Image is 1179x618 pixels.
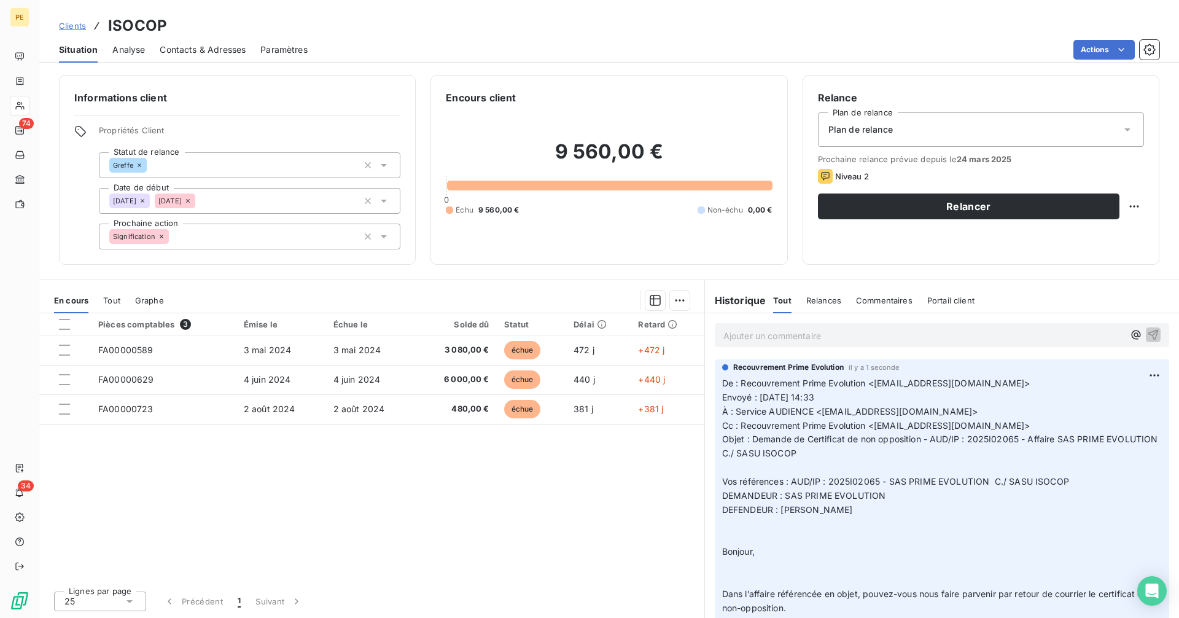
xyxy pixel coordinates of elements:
h3: ISOCOP [108,15,167,37]
span: Greffe [113,162,133,169]
span: En cours [54,295,88,305]
button: Actions [1073,40,1135,60]
span: 440 j [574,374,595,385]
span: 0,00 € [748,205,772,216]
span: échue [504,341,541,359]
span: 3 mai 2024 [244,345,292,355]
div: Retard [638,319,696,329]
span: Tout [773,295,792,305]
div: Pièces comptables [98,319,229,330]
span: 9 560,00 € [478,205,519,216]
span: 4 juin 2024 [244,374,291,385]
span: Propriétés Client [99,125,400,143]
span: Paramètres [260,44,308,56]
span: 3 [180,319,191,330]
span: Clients [59,21,86,31]
span: Cc : Recouvrement Prime Evolution <[EMAIL_ADDRESS][DOMAIN_NAME]> [722,420,1030,431]
div: Délai [574,319,623,329]
span: Analyse [112,44,145,56]
span: Bonjour, [722,546,755,557]
span: Contacts & Adresses [160,44,246,56]
span: Plan de relance [828,123,893,136]
h6: Informations client [74,90,400,105]
span: Commentaires [856,295,912,305]
span: Signification [113,233,155,240]
span: FA00000723 [98,404,154,414]
span: 2 août 2024 [333,404,385,414]
div: Échue le [333,319,408,329]
span: Prochaine relance prévue depuis le [818,154,1144,164]
button: Précédent [156,589,230,614]
span: +472 j [638,345,664,355]
span: 1 [238,595,241,608]
span: 3 080,00 € [423,344,489,356]
span: À : Service AUDIENCE <[EMAIL_ADDRESS][DOMAIN_NAME]> [722,406,978,417]
input: Ajouter une valeur [195,195,205,206]
span: Objet : Demande de Certificat de non opposition - AUD/IP : 2025I02065 - Affaire SAS PRIME EVOLUTI... [722,434,1163,458]
span: 6 000,00 € [423,374,489,386]
span: [DATE] [113,197,136,205]
span: +440 j [638,374,665,385]
span: Relances [806,295,841,305]
a: 74 [10,120,29,140]
span: FA00000589 [98,345,154,355]
span: FA00000629 [98,374,154,385]
span: échue [504,400,541,418]
div: Solde dû [423,319,489,329]
span: De : Recouvrement Prime Evolution <[EMAIL_ADDRESS][DOMAIN_NAME]> [722,378,1030,388]
span: Non-échu [707,205,743,216]
span: 34 [18,480,34,491]
span: DEFENDEUR : [PERSON_NAME] [722,504,853,515]
span: 74 [19,118,34,129]
span: 480,00 € [423,403,489,415]
input: Ajouter une valeur [147,160,157,171]
span: Portail client [927,295,975,305]
span: Envoyé : [DATE] 14:33 [722,392,814,402]
button: 1 [230,589,248,614]
span: 25 [64,595,75,608]
img: Logo LeanPay [10,591,29,611]
h6: Encours client [446,90,516,105]
h2: 9 560,00 € [446,139,772,176]
span: Tout [103,295,120,305]
span: Graphe [135,295,164,305]
span: 381 j [574,404,593,414]
input: Ajouter une valeur [169,231,179,242]
div: Émise le [244,319,319,329]
span: Dans l’affaire référencée en objet, pouvez-vous nous faire parvenir par retour de courrier le cer... [722,589,1151,613]
span: échue [504,370,541,389]
span: 2 août 2024 [244,404,295,414]
span: Niveau 2 [835,171,869,181]
span: Recouvrement Prime Evolution [733,362,844,373]
span: DEMANDEUR : SAS PRIME EVOLUTION [722,490,886,501]
span: 0 [444,195,449,205]
span: 3 mai 2024 [333,345,381,355]
span: 472 j [574,345,594,355]
a: Clients [59,20,86,32]
div: Open Intercom Messenger [1137,576,1167,606]
span: Situation [59,44,98,56]
h6: Relance [818,90,1144,105]
span: 24 mars 2025 [957,154,1012,164]
span: il y a 1 seconde [849,364,899,371]
div: PE [10,7,29,27]
span: +381 j [638,404,663,414]
button: Suivant [248,589,310,614]
span: Vos références : AUD/IP : 2025I02065 - SAS PRIME EVOLUTION C./ SASU ISOCOP [722,476,1069,487]
h6: Historique [705,293,766,308]
span: Échu [456,205,473,216]
div: Statut [504,319,559,329]
button: Relancer [818,194,1119,219]
span: 4 juin 2024 [333,374,381,385]
span: [DATE] [158,197,182,205]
